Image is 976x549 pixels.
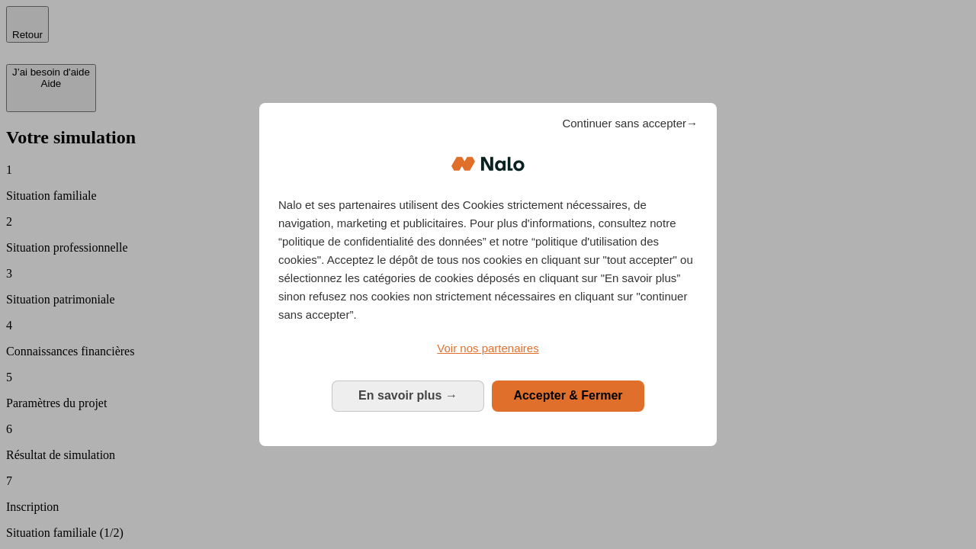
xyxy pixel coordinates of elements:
span: Accepter & Fermer [513,389,622,402]
button: En savoir plus: Configurer vos consentements [332,380,484,411]
div: Bienvenue chez Nalo Gestion du consentement [259,103,717,445]
span: En savoir plus → [358,389,457,402]
a: Voir nos partenaires [278,339,698,358]
p: Nalo et ses partenaires utilisent des Cookies strictement nécessaires, de navigation, marketing e... [278,196,698,324]
button: Accepter & Fermer: Accepter notre traitement des données et fermer [492,380,644,411]
span: Voir nos partenaires [437,342,538,355]
span: Continuer sans accepter→ [562,114,698,133]
img: Logo [451,141,525,187]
